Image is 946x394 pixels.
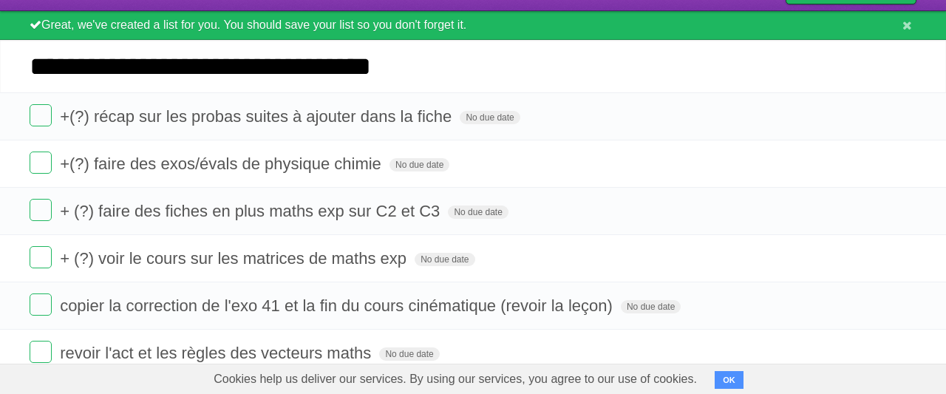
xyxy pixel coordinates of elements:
[379,347,439,361] span: No due date
[715,371,743,389] button: OK
[389,158,449,171] span: No due date
[60,344,375,362] span: revoir l'act et les règles des vecteurs maths
[199,364,712,394] span: Cookies help us deliver our services. By using our services, you agree to our use of cookies.
[60,202,443,220] span: + (?) faire des fiches en plus maths exp sur C2 et C3
[415,253,474,266] span: No due date
[30,341,52,363] label: Done
[60,107,455,126] span: +(?) récap sur les probas suites à ajouter dans la fiche
[621,300,681,313] span: No due date
[60,249,410,268] span: + (?) voir le cours sur les matrices de maths exp
[60,154,385,173] span: +(?) faire des exos/évals de physique chimie
[30,152,52,174] label: Done
[30,246,52,268] label: Done
[30,199,52,221] label: Done
[448,206,508,219] span: No due date
[60,296,616,315] span: copier la correction de l'exo 41 et la fin du cours cinématique (revoir la leçon)
[30,293,52,316] label: Done
[30,104,52,126] label: Done
[460,111,520,124] span: No due date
